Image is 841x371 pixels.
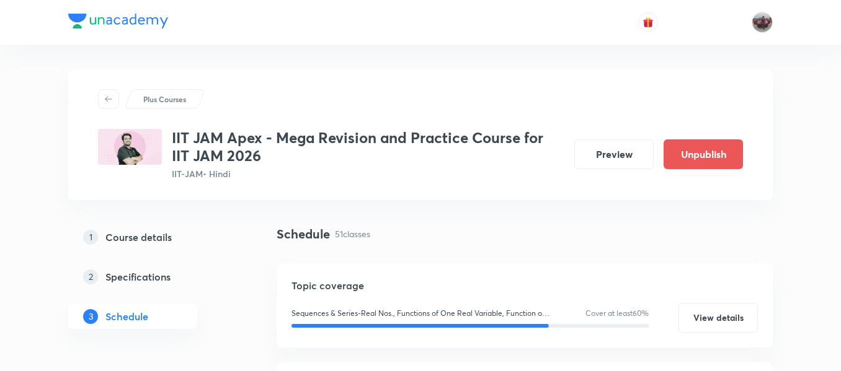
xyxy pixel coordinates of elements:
[143,94,186,105] p: Plus Courses
[291,308,551,319] p: Sequences & Series-Real Nos., Functions of One Real Variable, Function of 2/3 Real Variables, Gro...
[335,227,370,240] p: 51 classes
[105,309,148,324] h5: Schedule
[105,230,172,245] h5: Course details
[68,225,237,250] a: 1Course details
[68,264,237,289] a: 2Specifications
[83,269,98,284] p: 2
[643,17,654,28] img: avatar
[68,14,168,32] a: Company Logo
[83,230,98,245] p: 1
[664,139,743,169] button: Unpublish
[679,303,758,333] button: View details
[574,139,654,169] button: Preview
[172,129,564,165] h3: IIT JAM Apex - Mega Revision and Practice Course for IIT JAM 2026
[277,225,330,243] h4: Schedule
[68,14,168,28] img: Company Logo
[105,269,171,284] h5: Specifications
[752,12,773,33] img: amirhussain Hussain
[638,12,658,32] button: avatar
[83,309,98,324] p: 3
[291,278,758,293] h5: Topic coverage
[98,129,162,165] img: 78F4999C-592E-40F3-8ECA-68B480504E8D_plus.png
[585,308,649,319] p: Cover at least 60 %
[172,167,564,180] p: IIT-JAM • Hindi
